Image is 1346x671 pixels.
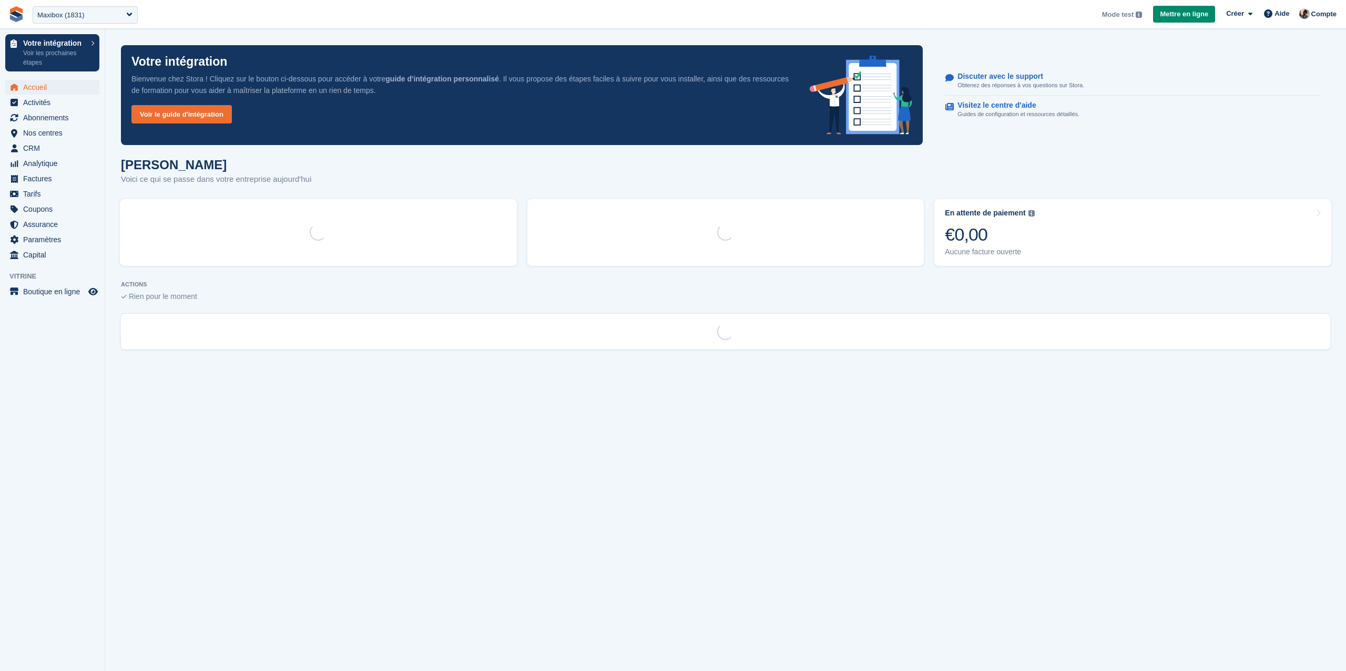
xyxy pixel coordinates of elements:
[1274,8,1289,19] span: Aide
[23,284,86,299] span: Boutique en ligne
[5,34,99,71] a: Votre intégration Voir les prochaines étapes
[945,224,1034,245] div: €0,00
[23,171,86,186] span: Factures
[23,80,86,95] span: Accueil
[945,67,1320,96] a: Discuter avec le support Obtenez des réponses à vos questions sur Stora.
[23,202,86,216] span: Coupons
[5,202,99,216] a: menu
[8,6,24,22] img: stora-icon-8386f47178a22dfd0bd8f6a31ec36ba5ce8667c1dd55bd0f319d3a0aa187defe.svg
[121,173,311,185] p: Voici ce qui se passe dans votre entreprise aujourd'hui
[5,284,99,299] a: menu
[5,187,99,201] a: menu
[385,75,499,83] strong: guide d'intégration personnalisé
[23,187,86,201] span: Tarifs
[121,281,1330,288] p: ACTIONS
[1160,9,1208,19] span: Mettre en ligne
[1102,9,1134,20] span: Mode test
[1136,12,1142,18] img: icon-info-grey-7440780725fd019a000dd9b08b2336e03edf1995a4989e88bcd33f0948082b44.svg
[5,126,99,140] a: menu
[23,141,86,156] span: CRM
[23,48,86,67] p: Voir les prochaines étapes
[23,247,86,262] span: Capital
[957,72,1076,81] p: Discuter avec le support
[957,110,1079,119] p: Guides de configuration et ressources détaillés.
[5,247,99,262] a: menu
[1226,8,1244,19] span: Créer
[121,158,311,172] h1: [PERSON_NAME]
[121,295,127,299] img: blank_slate_check_icon-ba018cac091ee9be17c0a81a6c232d5eb81de652e7a59be601be346b1b6ddf79.svg
[9,271,105,282] span: Vitrine
[957,81,1084,90] p: Obtenez des réponses à vos questions sur Stora.
[810,56,913,135] img: onboarding-info-6c161a55d2c0e0a8cae90662b2fe09162a5109e8cc188191df67fb4f79e88e88.svg
[131,73,793,96] p: Bienvenue chez Stora ! Cliquez sur le bouton ci-dessous pour accéder à votre . Il vous propose de...
[5,217,99,232] a: menu
[5,156,99,171] a: menu
[1028,210,1035,216] img: icon-info-grey-7440780725fd019a000dd9b08b2336e03edf1995a4989e88bcd33f0948082b44.svg
[1299,8,1310,19] img: Patrick Blanc
[934,199,1331,266] a: En attente de paiement €0,00 Aucune facture ouverte
[23,232,86,247] span: Paramètres
[945,247,1034,256] div: Aucune facture ouverte
[131,105,232,123] a: Voir le guide d'intégration
[23,39,86,47] p: Votre intégration
[23,110,86,125] span: Abonnements
[5,171,99,186] a: menu
[87,285,99,298] a: Boutique d'aperçu
[957,101,1071,110] p: Visitez le centre d'aide
[5,141,99,156] a: menu
[5,95,99,110] a: menu
[945,209,1025,218] div: En attente de paiement
[23,126,86,140] span: Nos centres
[945,96,1320,124] a: Visitez le centre d'aide Guides de configuration et ressources détaillés.
[37,10,85,20] div: Maxibox (1831)
[5,80,99,95] a: menu
[1153,6,1215,23] a: Mettre en ligne
[23,95,86,110] span: Activités
[129,292,197,301] span: Rien pour le moment
[5,110,99,125] a: menu
[23,156,86,171] span: Analytique
[131,56,227,68] p: Votre intégration
[23,217,86,232] span: Assurance
[1311,9,1337,19] span: Compte
[5,232,99,247] a: menu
